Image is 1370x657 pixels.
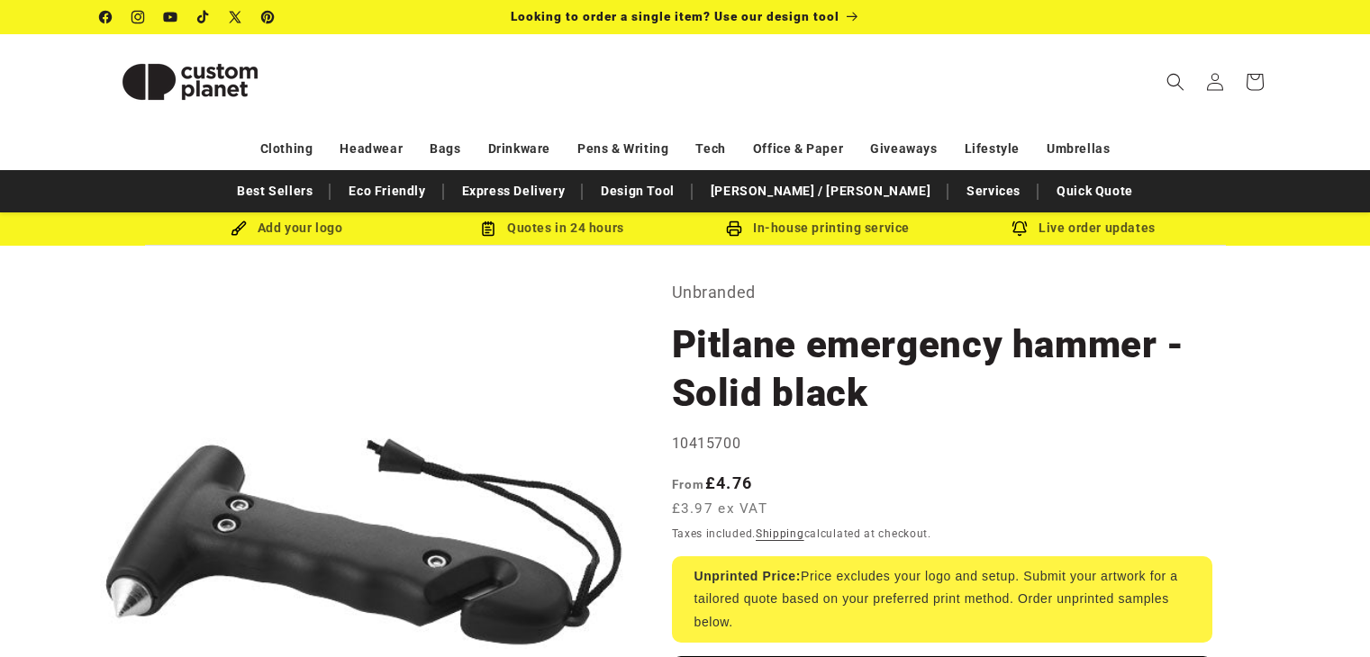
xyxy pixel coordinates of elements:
a: Lifestyle [965,133,1020,165]
a: Design Tool [592,175,684,207]
a: Headwear [340,133,403,165]
strong: £4.76 [672,473,753,492]
img: Custom Planet [100,41,280,122]
a: Umbrellas [1047,133,1110,165]
a: Eco Friendly [340,175,434,207]
img: Brush Icon [231,220,247,237]
strong: Unprinted Price: [694,569,802,583]
span: £3.97 ex VAT [672,499,768,519]
span: From [672,477,705,491]
div: Price excludes your logo and setup. Submit your artwork for a tailored quote based on your prefer... [672,556,1212,643]
a: Drinkware [488,133,550,165]
a: Pens & Writing [577,133,668,165]
p: Unbranded [672,278,1212,307]
div: Live order updates [951,217,1217,239]
a: Bags [430,133,460,165]
h1: Pitlane emergency hammer - Solid black [672,320,1212,418]
div: Taxes included. calculated at checkout. [672,525,1212,543]
a: Tech [695,133,725,165]
span: 10415700 [672,435,741,452]
div: Add your logo [154,217,420,239]
img: Order updates [1012,220,1028,237]
summary: Search [1156,62,1195,102]
a: [PERSON_NAME] / [PERSON_NAME] [702,175,939,207]
a: Best Sellers [228,175,322,207]
a: Office & Paper [753,133,843,165]
img: In-house printing [726,220,742,237]
div: Quotes in 24 hours [420,217,685,239]
span: Looking to order a single item? Use our design tool [511,9,839,23]
a: Clothing [260,133,313,165]
a: Shipping [756,527,804,540]
a: Services [957,175,1030,207]
a: Custom Planet [93,34,286,129]
div: In-house printing service [685,217,951,239]
img: Order Updates Icon [480,220,496,237]
a: Giveaways [870,133,937,165]
a: Quick Quote [1048,175,1142,207]
a: Express Delivery [453,175,575,207]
